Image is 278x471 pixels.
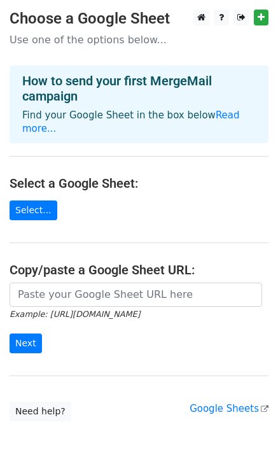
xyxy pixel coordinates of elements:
input: Next [10,334,42,353]
a: Google Sheets [190,403,268,414]
a: Need help? [10,402,71,421]
a: Select... [10,200,57,220]
p: Find your Google Sheet in the box below [22,109,256,136]
h3: Choose a Google Sheet [10,10,268,28]
p: Use one of the options below... [10,33,268,46]
small: Example: [URL][DOMAIN_NAME] [10,309,140,319]
input: Paste your Google Sheet URL here [10,283,262,307]
a: Read more... [22,109,240,134]
h4: Copy/paste a Google Sheet URL: [10,262,268,278]
h4: Select a Google Sheet: [10,176,268,191]
h4: How to send your first MergeMail campaign [22,73,256,104]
